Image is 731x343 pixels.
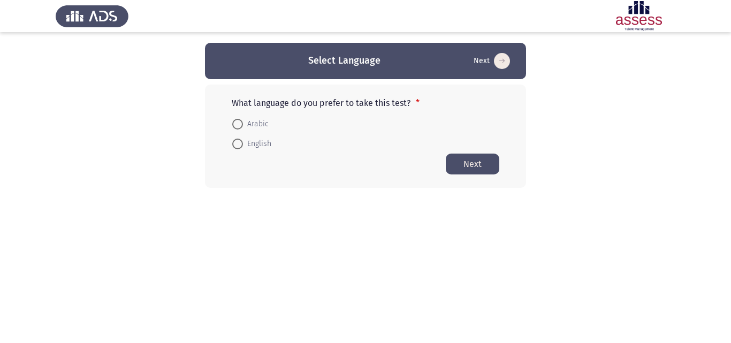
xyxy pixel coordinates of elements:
span: Arabic [243,118,269,131]
img: Assessment logo of ASSESS Focus 4 Module Assessment (EN/AR) (Advanced - IB) [603,1,675,31]
p: What language do you prefer to take this test? [232,98,499,108]
span: English [243,138,271,150]
img: Assess Talent Management logo [56,1,128,31]
h3: Select Language [308,54,380,67]
button: Start assessment [446,154,499,174]
button: Start assessment [470,52,513,70]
